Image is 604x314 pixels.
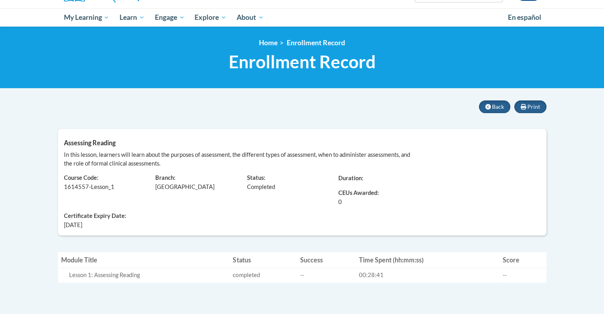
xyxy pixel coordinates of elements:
div: Lesson 1: Assessing Reading [69,271,227,279]
a: Engage [150,8,190,27]
th: Time Spent (hh:mm:ss) [356,252,500,268]
div: -- [503,271,543,279]
span: Enrollment Record [229,51,376,72]
span: Back [492,103,504,110]
span: CEUs Awarded: [338,189,418,198]
span: [DATE] [64,221,82,229]
td: 00:28:41 [356,268,500,283]
a: Explore [189,8,232,27]
span: In this lesson, learners will learn about the purposes of assessment, the different types of asse... [64,151,410,167]
a: Home [259,39,278,47]
a: My Learning [59,8,115,27]
td: completed [230,268,297,283]
span: Branch: [155,174,176,181]
th: Module Title [58,252,230,268]
span: Course Code: [64,174,98,181]
span: Engage [155,13,185,22]
span: 0 [338,198,342,206]
span: Enrollment Record [287,39,345,47]
button: Print [514,100,546,113]
span: Explore [195,13,226,22]
span: Completed [247,183,275,190]
td: -- [297,268,356,283]
span: En español [508,13,541,21]
span: Certificate Expiry Date: [64,212,144,221]
span: Duration: [338,175,363,181]
th: Success [297,252,356,268]
div: Main menu [52,8,552,27]
a: En español [503,9,546,26]
span: About [237,13,264,22]
a: Learn [114,8,150,27]
span: My Learning [64,13,109,22]
th: Score [500,252,546,268]
th: Status [230,252,297,268]
button: Back [479,100,510,113]
span: [GEOGRAPHIC_DATA] [155,183,214,190]
span: Learn [120,13,145,22]
span: Status: [247,174,265,181]
a: About [232,8,269,27]
span: Print [527,103,540,110]
span: Assessing Reading [64,139,116,146]
span: 1614557-Lesson_1 [64,183,114,190]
